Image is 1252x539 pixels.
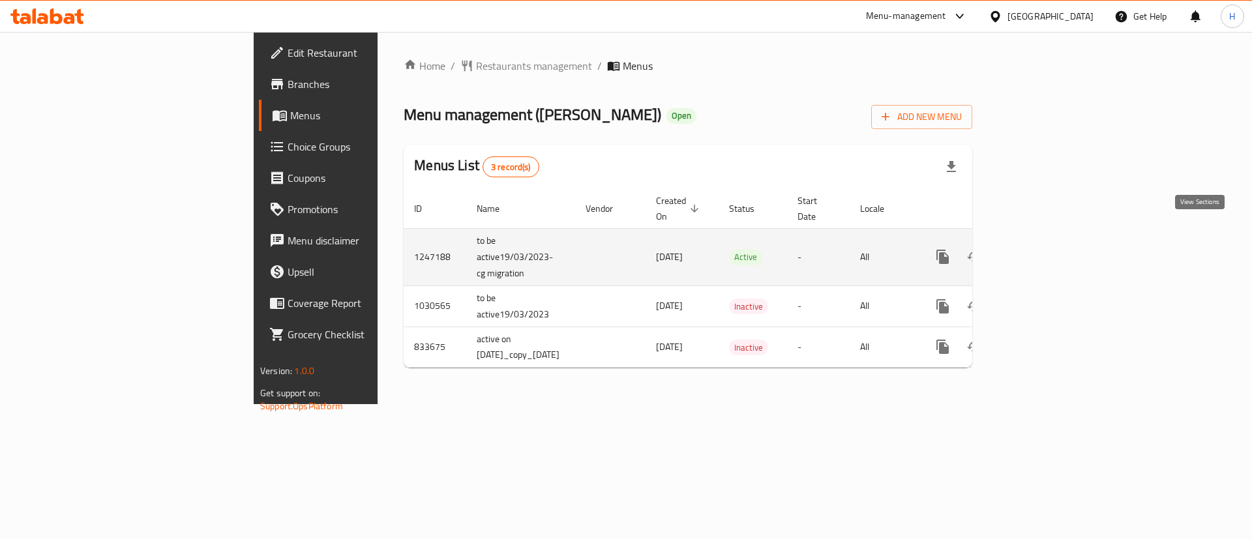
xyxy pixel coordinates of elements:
[729,340,768,355] span: Inactive
[959,291,990,322] button: Change Status
[290,108,453,123] span: Menus
[927,241,959,272] button: more
[797,193,834,224] span: Start Date
[260,362,292,379] span: Version:
[483,161,539,173] span: 3 record(s)
[259,225,463,256] a: Menu disclaimer
[259,162,463,194] a: Coupons
[1229,9,1235,23] span: H
[917,189,1063,229] th: Actions
[936,151,967,182] div: Export file
[288,45,453,61] span: Edit Restaurant
[656,338,683,355] span: [DATE]
[460,58,592,74] a: Restaurants management
[729,250,762,265] span: Active
[259,287,463,319] a: Coverage Report
[787,285,850,327] td: -
[850,285,917,327] td: All
[666,108,696,124] div: Open
[466,228,575,285] td: to be active19/03/2023-cg migration
[850,228,917,285] td: All
[259,68,463,100] a: Branches
[414,156,539,177] h2: Menus List
[259,100,463,131] a: Menus
[260,385,320,401] span: Get support on:
[259,37,463,68] a: Edit Restaurant
[597,58,602,74] li: /
[787,327,850,368] td: -
[404,100,661,129] span: Menu management ( [PERSON_NAME] )
[294,362,314,379] span: 1.0.0
[586,201,630,216] span: Vendor
[466,285,575,327] td: to be active19/03/2023
[476,58,592,74] span: Restaurants management
[860,201,901,216] span: Locale
[288,295,453,311] span: Coverage Report
[729,201,771,216] span: Status
[288,139,453,154] span: Choice Groups
[288,264,453,280] span: Upsell
[260,398,343,415] a: Support.OpsPlatform
[656,297,683,314] span: [DATE]
[959,331,990,362] button: Change Status
[288,233,453,248] span: Menu disclaimer
[1007,9,1094,23] div: [GEOGRAPHIC_DATA]
[259,131,463,162] a: Choice Groups
[666,110,696,121] span: Open
[850,327,917,368] td: All
[483,156,539,177] div: Total records count
[404,58,972,74] nav: breadcrumb
[414,201,439,216] span: ID
[787,228,850,285] td: -
[882,109,962,125] span: Add New Menu
[288,201,453,217] span: Promotions
[623,58,653,74] span: Menus
[871,105,972,129] button: Add New Menu
[656,248,683,265] span: [DATE]
[866,8,946,24] div: Menu-management
[404,189,1063,368] table: enhanced table
[927,291,959,322] button: more
[288,76,453,92] span: Branches
[466,327,575,368] td: active on [DATE]_copy_[DATE]
[656,193,703,224] span: Created On
[259,194,463,225] a: Promotions
[477,201,516,216] span: Name
[927,331,959,362] button: more
[729,299,768,314] span: Inactive
[288,170,453,186] span: Coupons
[259,319,463,350] a: Grocery Checklist
[259,256,463,287] a: Upsell
[959,241,990,272] button: Change Status
[288,327,453,342] span: Grocery Checklist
